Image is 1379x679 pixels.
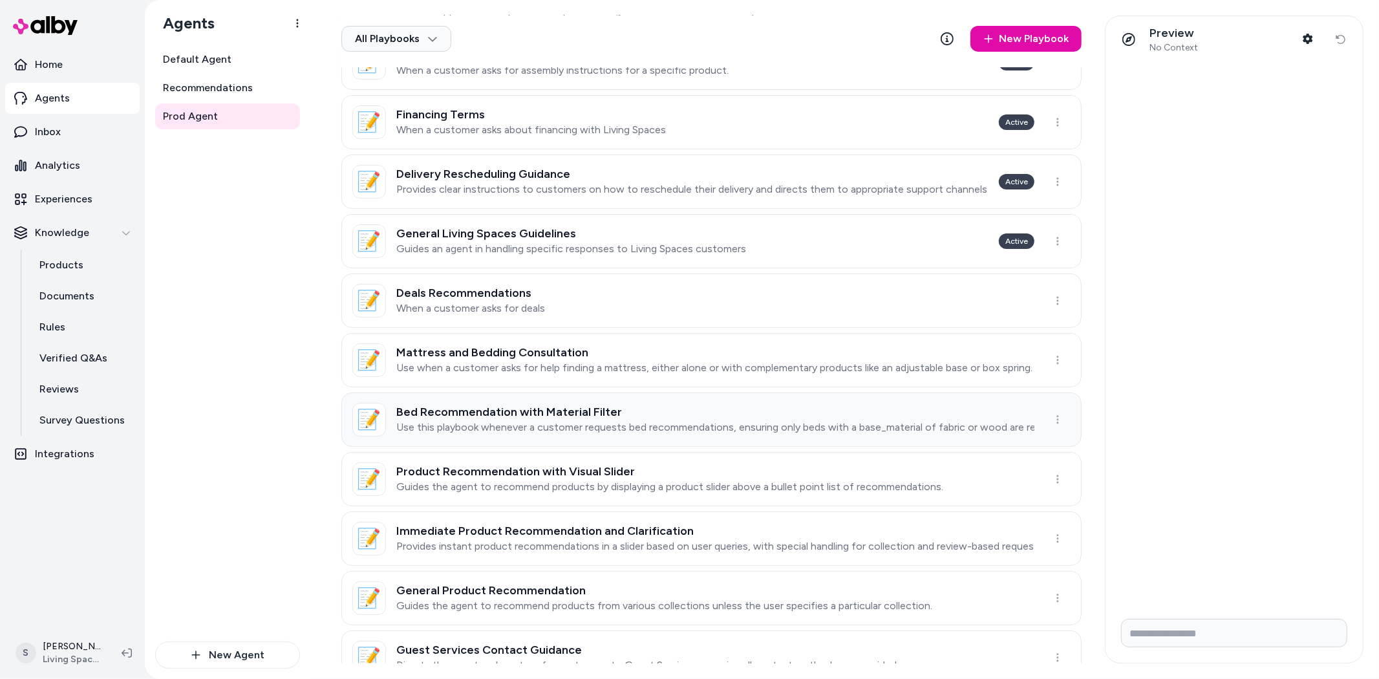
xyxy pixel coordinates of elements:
p: Guides an agent in handling specific responses to Living Spaces customers [396,242,746,255]
div: 📝 [352,284,386,318]
button: All Playbooks [341,26,451,52]
span: All Playbooks [355,32,438,45]
h3: General Product Recommendation [396,584,932,597]
div: 📝 [352,522,386,555]
a: 📝Bed Recommendation with Material FilterUse this playbook whenever a customer requests bed recomm... [341,393,1082,447]
h3: General Living Spaces Guidelines [396,227,746,240]
p: Verified Q&As [39,350,107,366]
a: 📝Delivery Rescheduling GuidanceProvides clear instructions to customers on how to reschedule thei... [341,155,1082,209]
p: Knowledge [35,225,89,241]
a: Verified Q&As [27,343,140,374]
h3: Delivery Rescheduling Guidance [396,167,989,180]
p: Documents [39,288,94,304]
p: Home [35,57,63,72]
a: Analytics [5,150,140,181]
a: 📝Product Recommendation with Visual SliderGuides the agent to recommend products by displaying a ... [341,452,1082,506]
p: Integrations [35,446,94,462]
h3: Guest Services Contact Guidance [396,643,899,656]
a: 📝General Living Spaces GuidelinesGuides an agent in handling specific responses to Living Spaces ... [341,214,1082,268]
div: 📝 [352,581,386,615]
a: Prod Agent [155,103,300,129]
div: 📝 [352,224,386,258]
span: Recommendations [163,80,253,96]
a: Home [5,49,140,80]
img: alby Logo [13,16,78,35]
a: 📝Deals RecommendationsWhen a customer asks for deals [341,274,1082,328]
p: When a customer asks for assembly instructions for a specific product. [396,64,729,77]
a: Integrations [5,438,140,469]
p: Analytics [35,158,80,173]
p: When a customer asks about financing with Living Spaces [396,124,666,136]
p: When a customer asks for deals [396,302,545,315]
a: New Playbook [970,26,1082,52]
p: Use this playbook whenever a customer requests bed recommendations, ensuring only beds with a bas... [396,421,1034,434]
p: Provides clear instructions to customers on how to reschedule their delivery and directs them to ... [396,183,989,196]
div: Active [999,233,1034,249]
p: Agents [35,91,70,106]
p: Use when a customer asks for help finding a mattress, either alone or with complementary products... [396,361,1032,374]
a: 📝Immediate Product Recommendation and ClarificationProvides instant product recommendations in a ... [341,512,1082,566]
h3: Immediate Product Recommendation and Clarification [396,524,1034,537]
a: Documents [27,281,140,312]
p: Directs the agent on how to refer customers to Guest Services, ensuring all contact methods are p... [396,659,899,672]
p: Experiences [35,191,92,207]
h3: Financing Terms [396,108,666,121]
div: 📝 [352,165,386,199]
div: Active [999,174,1034,189]
a: Experiences [5,184,140,215]
a: Survey Questions [27,405,140,436]
h1: Agents [153,14,215,33]
p: Guides the agent to recommend products from various collections unless the user specifies a parti... [396,599,932,612]
div: 📝 [352,105,386,139]
p: Rules [39,319,65,335]
h3: Product Recommendation with Visual Slider [396,465,943,478]
div: Active [999,114,1034,130]
p: Reviews [39,382,79,397]
div: 📝 [352,403,386,436]
span: Living Spaces [43,653,101,666]
span: Default Agent [163,52,231,67]
a: Products [27,250,140,281]
div: 📝 [352,641,386,674]
div: 📝 [352,462,386,496]
span: S [16,643,36,663]
h3: Mattress and Bedding Consultation [396,346,1032,359]
p: Preview [1149,26,1198,41]
h3: Deals Recommendations [396,286,545,299]
p: [PERSON_NAME] [43,640,101,653]
a: Default Agent [155,47,300,72]
h3: Bed Recommendation with Material Filter [396,405,1034,418]
a: Reviews [27,374,140,405]
input: Write your prompt here [1121,619,1347,647]
p: Guides the agent to recommend products by displaying a product slider above a bullet point list o... [396,480,943,493]
p: Survey Questions [39,413,125,428]
a: Agents [5,83,140,114]
span: No Context [1149,42,1198,54]
p: Products [39,257,83,273]
span: Prod Agent [163,109,218,124]
a: Recommendations [155,75,300,101]
p: Provides instant product recommendations in a slider based on user queries, with special handling... [396,540,1034,553]
button: S[PERSON_NAME]Living Spaces [8,632,111,674]
button: Knowledge [5,217,140,248]
p: Inbox [35,124,61,140]
a: 📝Mattress and Bedding ConsultationUse when a customer asks for help finding a mattress, either al... [341,333,1082,387]
a: Inbox [5,116,140,147]
a: Rules [27,312,140,343]
a: 📝Financing TermsWhen a customer asks about financing with Living SpacesActive [341,95,1082,149]
div: 📝 [352,343,386,377]
button: New Agent [155,641,300,669]
a: 📝General Product RecommendationGuides the agent to recommend products from various collections un... [341,571,1082,625]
